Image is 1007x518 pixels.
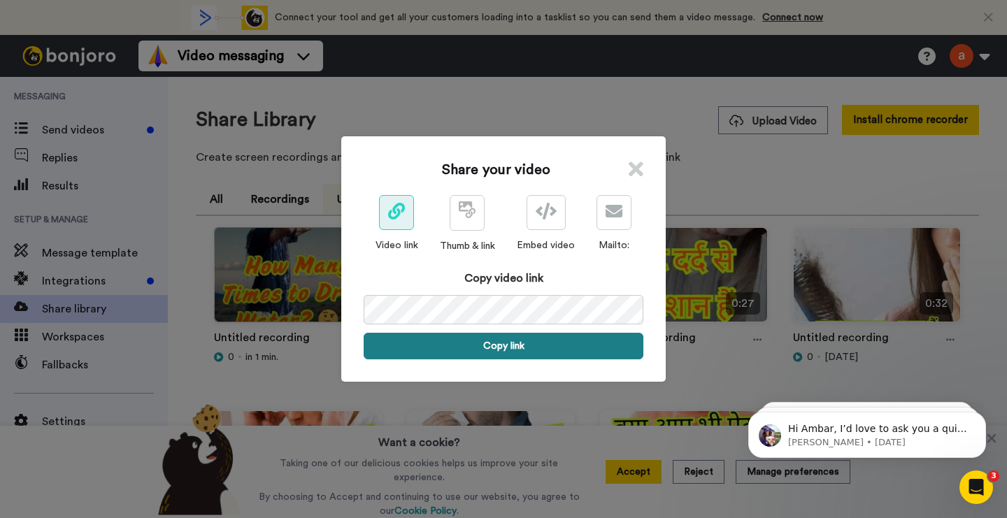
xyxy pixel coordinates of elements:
div: Mailto: [597,238,631,252]
p: Message from Amy, sent 71w ago [61,54,241,66]
iframe: Intercom notifications message [727,382,1007,480]
div: Copy video link [364,270,643,287]
h1: Share your video [442,160,550,180]
span: Hi Ambar, I’d love to ask you a quick question: If [PERSON_NAME] could introduce a new feature or... [61,41,241,108]
div: Embed video [517,238,575,252]
div: Thumb & link [440,239,495,253]
iframe: Intercom live chat [959,470,993,504]
div: Video link [376,238,418,252]
button: Copy link [364,333,643,359]
span: 3 [988,470,999,482]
